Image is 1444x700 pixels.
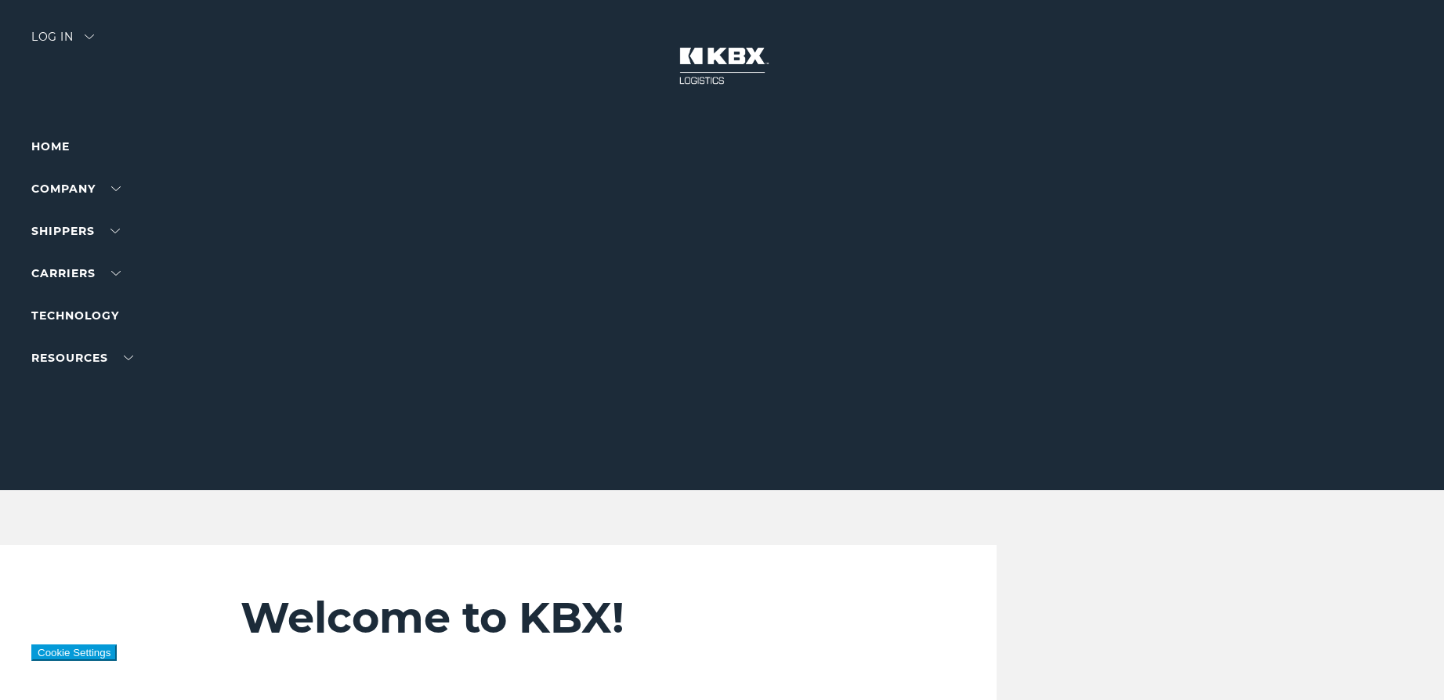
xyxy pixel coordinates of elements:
[31,644,117,661] button: Cookie Settings
[31,31,94,54] div: Log in
[31,139,70,153] a: Home
[31,182,121,196] a: Company
[31,351,133,365] a: RESOURCES
[31,266,121,280] a: Carriers
[85,34,94,39] img: arrow
[241,592,890,644] h2: Welcome to KBX!
[31,309,119,323] a: Technology
[31,224,120,238] a: SHIPPERS
[664,31,781,100] img: kbx logo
